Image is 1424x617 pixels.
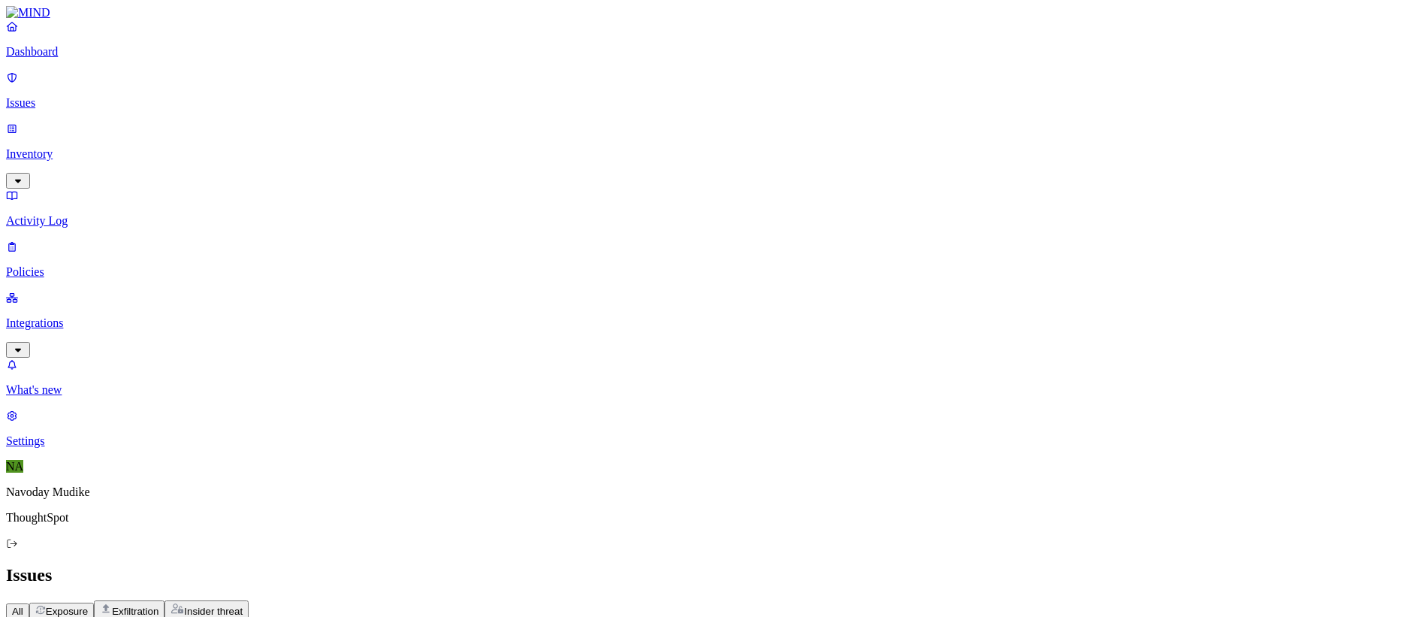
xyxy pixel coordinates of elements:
a: Settings [6,409,1418,448]
span: Exposure [46,606,88,617]
p: Issues [6,96,1418,110]
p: Dashboard [6,45,1418,59]
span: NA [6,460,23,473]
p: Policies [6,265,1418,279]
a: Policies [6,240,1418,279]
a: Integrations [6,291,1418,355]
p: Navoday Mudike [6,485,1418,499]
a: Inventory [6,122,1418,186]
p: What's new [6,383,1418,397]
a: MIND [6,6,1418,20]
span: All [12,606,23,617]
p: Integrations [6,316,1418,330]
a: Dashboard [6,20,1418,59]
a: What's new [6,358,1418,397]
a: Issues [6,71,1418,110]
a: Activity Log [6,189,1418,228]
p: Inventory [6,147,1418,161]
p: ThoughtSpot [6,511,1418,525]
span: Insider threat [184,606,243,617]
img: MIND [6,6,50,20]
p: Activity Log [6,214,1418,228]
span: Exfiltration [112,606,158,617]
p: Settings [6,434,1418,448]
h2: Issues [6,565,1418,585]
